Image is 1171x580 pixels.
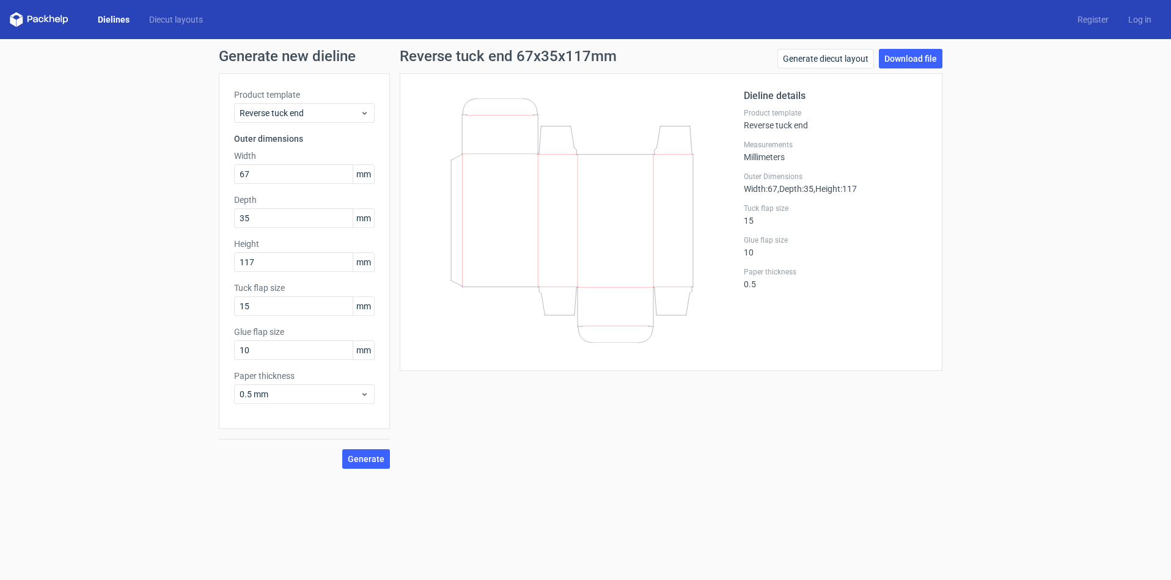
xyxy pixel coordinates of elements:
span: , Height : 117 [813,184,857,194]
span: mm [353,297,374,315]
div: Reverse tuck end [744,108,927,130]
label: Width [234,150,375,162]
a: Log in [1118,13,1161,26]
div: 0.5 [744,267,927,289]
span: Generate [348,455,384,463]
a: Generate diecut layout [777,49,874,68]
a: Dielines [88,13,139,26]
span: , Depth : 35 [777,184,813,194]
label: Glue flap size [744,235,927,245]
label: Measurements [744,140,927,150]
label: Outer Dimensions [744,172,927,182]
label: Paper thickness [744,267,927,277]
label: Product template [744,108,927,118]
label: Depth [234,194,375,206]
h2: Dieline details [744,89,927,103]
h3: Outer dimensions [234,133,375,145]
span: mm [353,253,374,271]
div: 10 [744,235,927,257]
div: Millimeters [744,140,927,162]
label: Height [234,238,375,250]
h1: Generate new dieline [219,49,952,64]
div: 15 [744,204,927,226]
span: mm [353,165,374,183]
a: Download file [879,49,942,68]
a: Register [1068,13,1118,26]
label: Product template [234,89,375,101]
a: Diecut layouts [139,13,213,26]
span: Width : 67 [744,184,777,194]
label: Tuck flap size [744,204,927,213]
label: Glue flap size [234,326,375,338]
button: Generate [342,449,390,469]
span: mm [353,209,374,227]
h1: Reverse tuck end 67x35x117mm [400,49,617,64]
label: Paper thickness [234,370,375,382]
label: Tuck flap size [234,282,375,294]
span: 0.5 mm [240,388,360,400]
span: mm [353,341,374,359]
span: Reverse tuck end [240,107,360,119]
